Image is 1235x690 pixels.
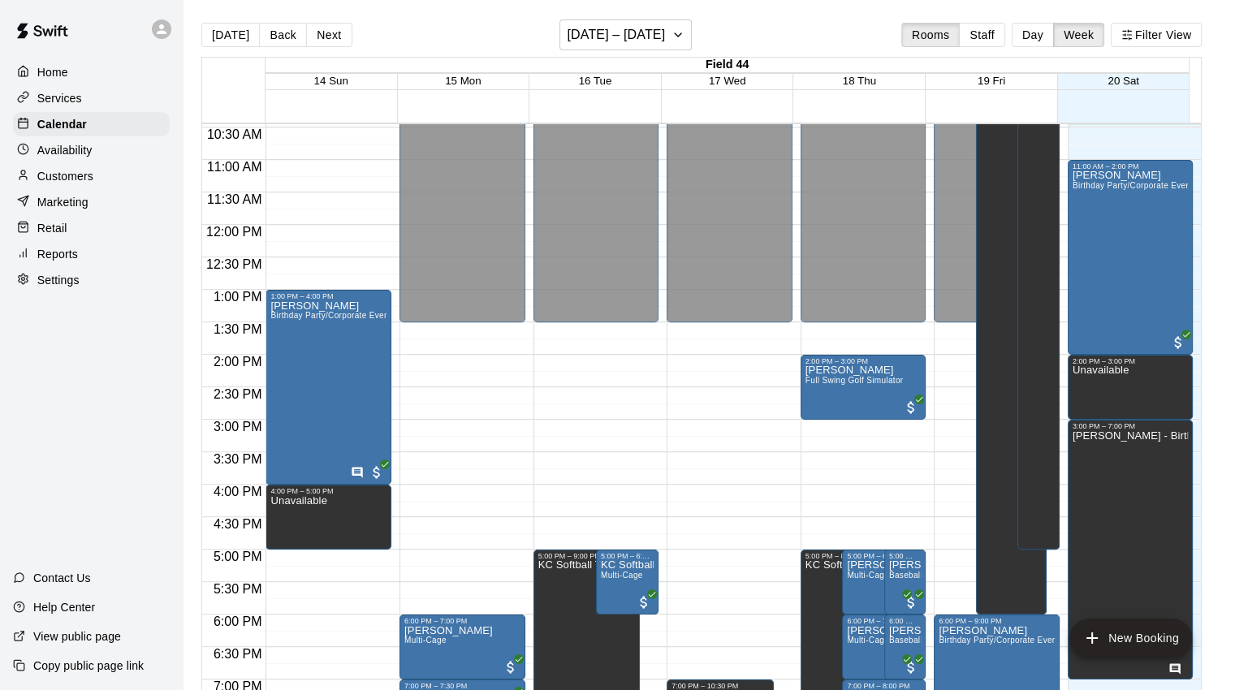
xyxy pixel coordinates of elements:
[805,376,904,385] span: Full Swing Golf Simulator
[33,570,91,586] p: Contact Us
[209,420,266,433] span: 3:00 PM
[567,24,665,46] h6: [DATE] – [DATE]
[13,138,170,162] a: Availability
[37,90,82,106] p: Services
[13,242,170,266] a: Reports
[209,452,266,466] span: 3:30 PM
[801,355,926,420] div: 2:00 PM – 3:00 PM: Rayshaun McCurdy
[891,659,907,675] span: All customers have paid
[203,127,266,141] span: 10:30 AM
[266,58,1190,73] div: Field 44
[636,594,652,610] span: All customers have paid
[13,164,170,188] div: Customers
[13,216,170,240] a: Retail
[209,550,266,563] span: 5:00 PM
[13,268,170,292] a: Settings
[404,636,447,645] span: Multi-Cage
[579,75,612,87] span: 16 Tue
[37,142,93,158] p: Availability
[33,599,95,615] p: Help Center
[33,628,121,645] p: View public page
[270,311,465,320] span: Birthday Party/Corporate Event Rental (3 HOURS)
[37,64,68,80] p: Home
[959,23,1005,47] button: Staff
[889,636,1026,645] span: Baseball Batting cage with HITRAX
[351,466,364,479] svg: Has notes
[596,550,659,615] div: 5:00 PM – 6:00 PM: KC Softball
[13,86,170,110] div: Services
[1068,355,1194,420] div: 2:00 PM – 3:00 PM: Unavailable
[1108,75,1139,87] button: 20 Sat
[901,23,960,47] button: Rooms
[37,194,89,210] p: Marketing
[37,116,87,132] p: Calendar
[209,387,266,401] span: 2:30 PM
[1170,334,1186,351] span: All customers have paid
[891,594,907,610] span: All customers have paid
[842,615,913,679] div: 6:00 PM – 7:00 PM: Jack Dobrowolski
[805,552,867,560] div: 5:00 PM – 8:00 PM
[503,659,519,675] span: All customers have paid
[903,594,919,610] span: All customers have paid
[209,322,266,336] span: 1:30 PM
[314,75,348,87] button: 14 Sun
[209,647,266,661] span: 6:30 PM
[889,571,1026,580] span: Baseball Batting cage with HITRAX
[903,659,919,675] span: All customers have paid
[259,23,307,47] button: Back
[1073,162,1189,170] div: 11:00 AM – 2:00 PM
[843,75,876,87] button: 18 Thu
[847,552,909,560] div: 5:00 PM – 6:00 PM
[884,550,926,615] div: 5:00 PM – 6:00 PM: Jim Schwadron
[903,399,919,416] span: All customers have paid
[1168,662,1181,675] svg: Has notes
[601,552,654,560] div: 5:00 PM – 6:00 PM
[404,617,520,625] div: 6:00 PM – 7:00 PM
[37,168,93,184] p: Customers
[939,636,1134,645] span: Birthday Party/Corporate Event Rental (3 HOURS)
[847,636,889,645] span: Multi-Cage
[13,112,170,136] a: Calendar
[445,75,481,87] button: 15 Mon
[203,160,266,174] span: 11:00 AM
[209,582,266,596] span: 5:30 PM
[209,615,266,628] span: 6:00 PM
[13,190,170,214] a: Marketing
[404,682,520,690] div: 7:00 PM – 7:30 PM
[1073,357,1189,365] div: 2:00 PM – 3:00 PM
[976,95,1047,615] div: 10:00 AM – 6:00 PM: Closed - golf outting
[601,571,643,580] span: Multi-Cage
[202,225,266,239] span: 12:00 PM
[884,615,926,679] div: 6:00 PM – 7:00 PM: Jeremy Rolen
[538,552,635,560] div: 5:00 PM – 9:00 PM
[306,23,352,47] button: Next
[209,355,266,369] span: 2:00 PM
[939,617,1055,625] div: 6:00 PM – 9:00 PM
[847,682,921,690] div: 7:00 PM – 8:00 PM
[847,571,889,580] span: Multi-Cage
[978,75,1005,87] button: 19 Fri
[1069,619,1192,658] button: add
[209,485,266,498] span: 4:00 PM
[37,246,78,262] p: Reports
[1073,422,1189,430] div: 3:00 PM – 7:00 PM
[1068,160,1194,355] div: 11:00 AM – 2:00 PM: Amelia Koons
[1111,23,1202,47] button: Filter View
[805,357,922,365] div: 2:00 PM – 3:00 PM
[13,60,170,84] div: Home
[270,292,386,300] div: 1:00 PM – 4:00 PM
[209,290,266,304] span: 1:00 PM
[559,19,692,50] button: [DATE] – [DATE]
[709,75,746,87] button: 17 Wed
[1017,95,1060,550] div: 10:00 AM – 5:00 PM: Closed - golf outting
